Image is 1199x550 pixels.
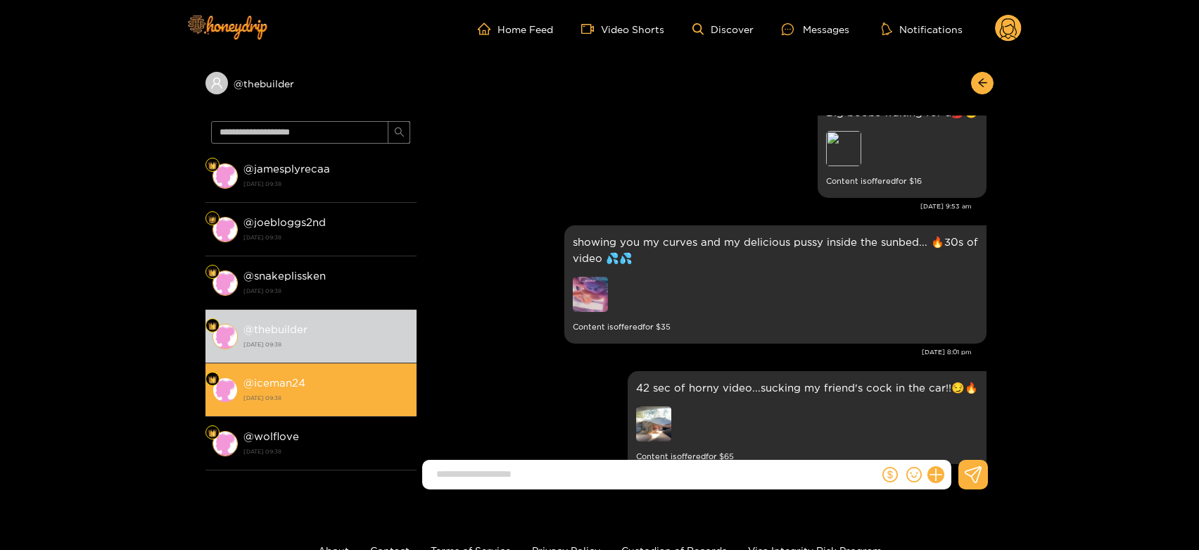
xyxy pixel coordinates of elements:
[243,177,410,190] strong: [DATE] 09:38
[243,163,330,175] strong: @ jamesplyrecaa
[478,23,497,35] span: home
[243,430,299,442] strong: @ wolflove
[212,217,238,242] img: conversation
[243,285,410,297] strong: [DATE] 09:38
[581,23,664,35] a: Video Shorts
[243,323,307,335] strong: @ thebuilder
[636,406,671,442] img: preview
[581,23,601,35] span: video-camera
[628,371,987,473] div: Aug. 26, 9:27 am
[212,163,238,189] img: conversation
[212,324,238,349] img: conversation
[971,72,994,94] button: arrow-left
[208,322,217,330] img: Fan Level
[243,445,410,458] strong: [DATE] 09:38
[636,380,978,396] p: 42 sec of horny video...sucking my friend's cock in the car!!😏🔥
[882,467,898,482] span: dollar
[208,268,217,277] img: Fan Level
[564,225,987,344] div: Aug. 25, 8:01 pm
[424,347,972,357] div: [DATE] 8:01 pm
[478,23,553,35] a: Home Feed
[826,173,978,189] small: Content is offered for $ 16
[424,201,972,211] div: [DATE] 9:53 am
[782,21,849,37] div: Messages
[208,215,217,223] img: Fan Level
[208,375,217,384] img: Fan Level
[205,72,417,94] div: @thebuilder
[394,127,405,139] span: search
[818,96,987,198] div: Aug. 25, 9:53 am
[243,270,326,282] strong: @ snakeplissken
[243,392,410,404] strong: [DATE] 09:38
[977,77,988,89] span: arrow-left
[243,377,305,389] strong: @ iceman24
[208,161,217,170] img: Fan Level
[210,77,223,89] span: user
[573,319,978,335] small: Content is offered for $ 35
[636,449,978,465] small: Content is offered for $ 65
[388,121,410,144] button: search
[212,431,238,456] img: conversation
[212,270,238,296] img: conversation
[573,277,608,312] img: preview
[877,22,967,36] button: Notifications
[212,377,238,403] img: conversation
[243,338,410,351] strong: [DATE] 09:38
[243,216,326,228] strong: @ joebloggs2nd
[906,467,922,482] span: smile
[243,231,410,244] strong: [DATE] 09:38
[573,234,978,266] p: showing you my curves and my delicious pussy inside the sunbed... 🔥30s of video 💦💦
[692,23,754,35] a: Discover
[880,464,901,485] button: dollar
[208,429,217,437] img: Fan Level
